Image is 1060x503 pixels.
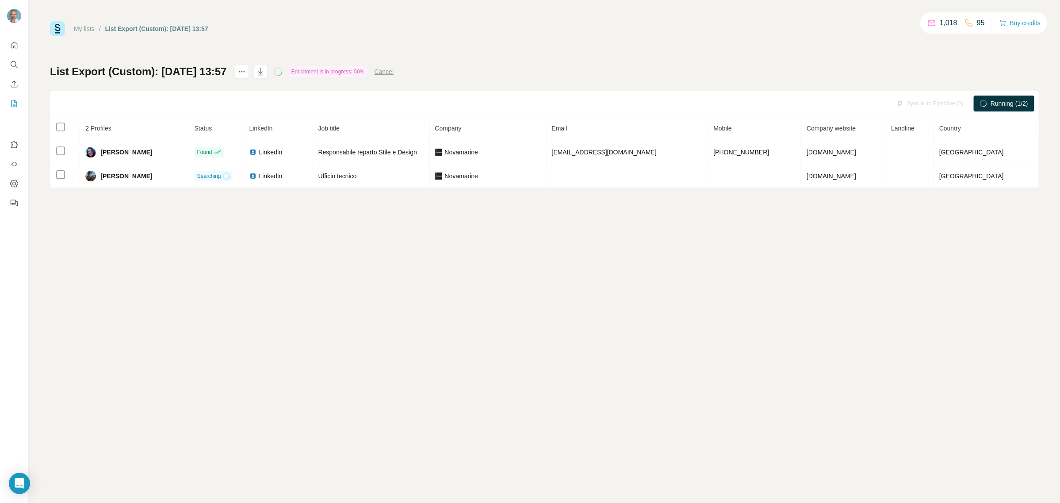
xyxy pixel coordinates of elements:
img: Avatar [85,147,96,157]
span: [PERSON_NAME] [100,172,152,180]
button: Use Surfe API [7,156,21,172]
button: Dashboard [7,176,21,192]
span: Running (1/2) [991,99,1028,108]
span: [GEOGRAPHIC_DATA] [939,173,1004,180]
span: Status [195,125,212,132]
div: Open Intercom Messenger [9,473,30,494]
span: LinkedIn [249,125,273,132]
button: Buy credits [999,17,1041,29]
span: Searching [197,172,221,180]
span: Country [939,125,961,132]
span: [PERSON_NAME] [100,148,152,157]
span: LinkedIn [259,148,283,157]
p: 95 [977,18,985,28]
span: Company website [807,125,856,132]
img: Surfe Logo [50,21,65,36]
img: company-logo [435,149,442,156]
span: [DOMAIN_NAME] [807,173,856,180]
button: Quick start [7,37,21,53]
h1: List Export (Custom): [DATE] 13:57 [50,65,227,79]
img: Avatar [85,171,96,181]
button: Feedback [7,195,21,211]
span: Ufficio tecnico [318,173,357,180]
button: Use Surfe on LinkedIn [7,137,21,153]
span: [GEOGRAPHIC_DATA] [939,149,1004,156]
img: Avatar [7,9,21,23]
div: List Export (Custom): [DATE] 13:57 [105,24,208,33]
img: company-logo [435,173,442,180]
a: My lists [74,25,95,32]
span: [DOMAIN_NAME] [807,149,856,156]
span: Found [197,148,212,156]
p: 1,018 [940,18,957,28]
span: Mobile [714,125,732,132]
div: Enrichment is in progress: 50% [289,66,367,77]
span: Novamarine [445,148,478,157]
span: Novamarine [445,172,478,180]
span: 2 Profiles [85,125,111,132]
span: LinkedIn [259,172,283,180]
button: Enrich CSV [7,76,21,92]
button: Cancel [375,67,394,76]
li: / [99,24,101,33]
span: Email [552,125,567,132]
span: Company [435,125,462,132]
button: My lists [7,96,21,111]
span: Job title [318,125,340,132]
img: LinkedIn logo [249,149,256,156]
button: Search [7,57,21,73]
span: Responsabile reparto Stile e Design [318,149,417,156]
button: actions [235,65,249,79]
img: LinkedIn logo [249,173,256,180]
span: [PHONE_NUMBER] [714,149,769,156]
span: [EMAIL_ADDRESS][DOMAIN_NAME] [552,149,657,156]
span: Landline [891,125,915,132]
